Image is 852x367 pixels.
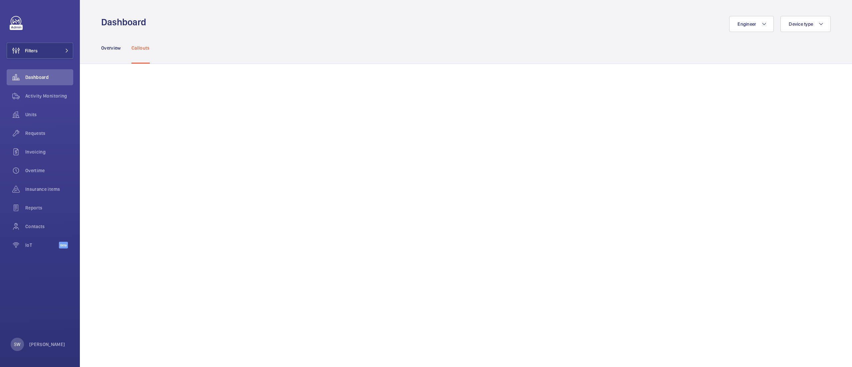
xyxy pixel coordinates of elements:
[738,21,756,27] span: Engineer
[789,21,813,27] span: Device type
[14,341,20,348] p: SW
[25,130,73,137] span: Requests
[780,16,831,32] button: Device type
[25,204,73,211] span: Reports
[25,111,73,118] span: Units
[25,242,59,248] span: IoT
[7,43,73,59] button: Filters
[25,167,73,174] span: Overtime
[29,341,65,348] p: [PERSON_NAME]
[25,149,73,155] span: Invoicing
[101,16,150,28] h1: Dashboard
[729,16,774,32] button: Engineer
[25,74,73,81] span: Dashboard
[59,242,68,248] span: Beta
[25,223,73,230] span: Contacts
[25,93,73,99] span: Activity Monitoring
[25,186,73,192] span: Insurance items
[101,45,121,51] p: Overview
[25,47,38,54] span: Filters
[131,45,150,51] p: Callouts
